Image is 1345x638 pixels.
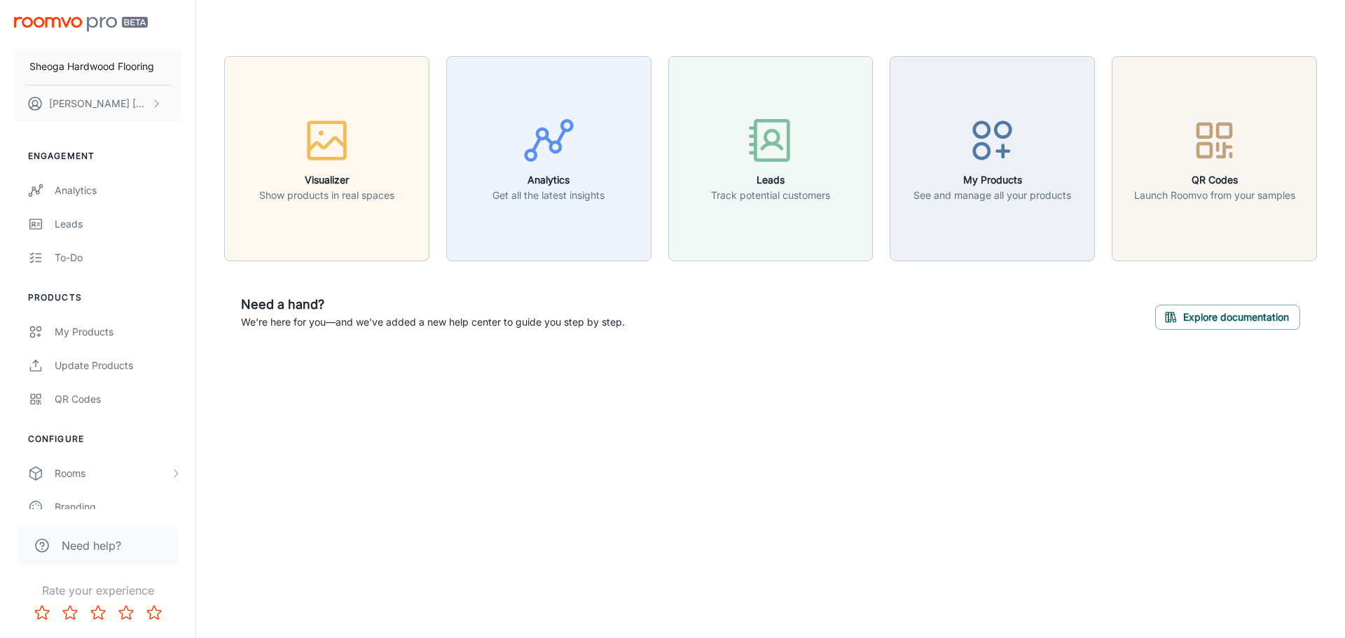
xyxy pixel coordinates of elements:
a: Explore documentation [1155,309,1300,323]
img: Roomvo PRO Beta [14,17,148,32]
p: Sheoga Hardwood Flooring [29,59,154,74]
p: Track potential customers [711,188,830,203]
div: Leads [55,216,181,232]
a: AnalyticsGet all the latest insights [446,151,651,165]
h6: Leads [711,172,830,188]
h6: Need a hand? [241,295,625,314]
div: Analytics [55,183,181,198]
h6: QR Codes [1134,172,1295,188]
button: Explore documentation [1155,305,1300,330]
p: Show products in real spaces [259,188,394,203]
a: QR CodesLaunch Roomvo from your samples [1112,151,1317,165]
button: [PERSON_NAME] [PERSON_NAME] [14,85,181,122]
h6: Visualizer [259,172,394,188]
div: Update Products [55,358,181,373]
button: VisualizerShow products in real spaces [224,56,429,261]
div: To-do [55,250,181,265]
h6: My Products [913,172,1071,188]
button: AnalyticsGet all the latest insights [446,56,651,261]
p: Launch Roomvo from your samples [1134,188,1295,203]
p: Get all the latest insights [492,188,605,203]
a: My ProductsSee and manage all your products [890,151,1095,165]
button: Sheoga Hardwood Flooring [14,48,181,85]
a: LeadsTrack potential customers [668,151,874,165]
button: QR CodesLaunch Roomvo from your samples [1112,56,1317,261]
div: My Products [55,324,181,340]
p: [PERSON_NAME] [PERSON_NAME] [49,96,148,111]
button: LeadsTrack potential customers [668,56,874,261]
h6: Analytics [492,172,605,188]
p: We're here for you—and we've added a new help center to guide you step by step. [241,314,625,330]
div: QR Codes [55,391,181,407]
button: My ProductsSee and manage all your products [890,56,1095,261]
p: See and manage all your products [913,188,1071,203]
